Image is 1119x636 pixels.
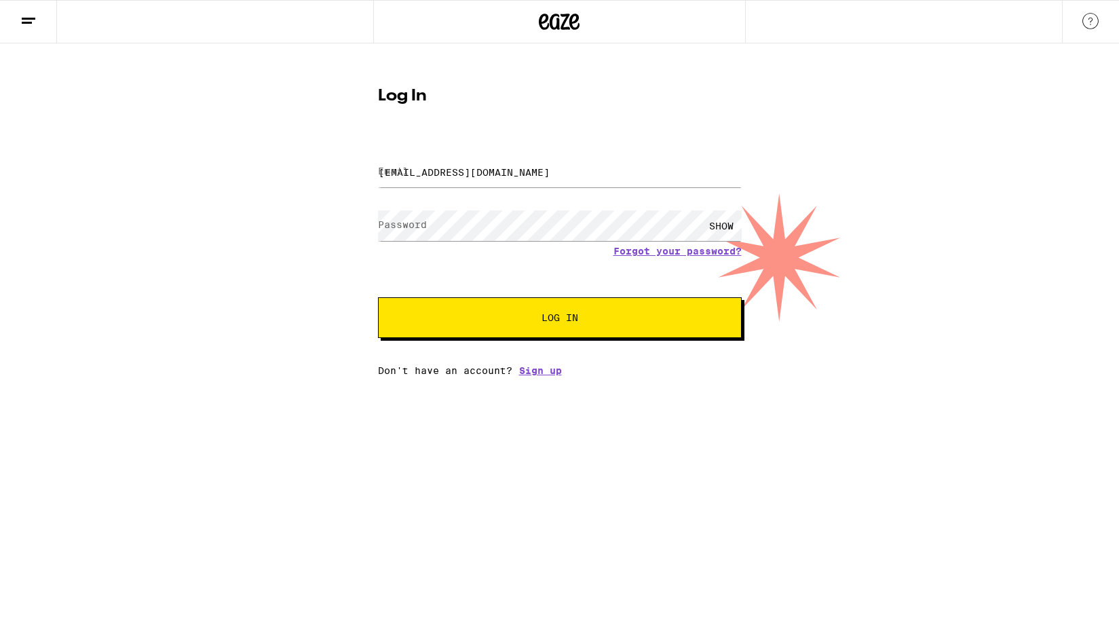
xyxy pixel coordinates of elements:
[378,88,742,105] h1: Log In
[519,365,562,376] a: Sign up
[378,157,742,187] input: Email
[701,210,742,241] div: SHOW
[542,313,578,322] span: Log In
[378,365,742,376] div: Don't have an account?
[378,297,742,338] button: Log In
[378,166,409,176] label: Email
[378,219,427,230] label: Password
[613,246,742,257] a: Forgot your password?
